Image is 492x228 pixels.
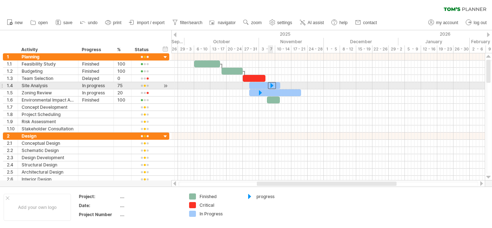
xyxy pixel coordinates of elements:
div: 29 - 3 [178,45,194,53]
div: scroll to activity [162,82,169,90]
span: help [339,20,348,25]
div: .... [120,193,180,200]
a: settings [268,18,294,27]
div: 1.4 [7,82,18,89]
div: 1.7 [7,104,18,111]
a: open [28,18,50,27]
div: .... [120,202,180,209]
div: Planning [22,53,75,60]
div: 1.1 [7,61,18,67]
span: zoom [251,20,261,25]
div: 8 - 12 [340,45,356,53]
div: 2.3 [7,154,18,161]
span: open [38,20,48,25]
span: save [63,20,72,25]
div: 5 - 9 [405,45,421,53]
span: my account [436,20,458,25]
div: Project Number [79,211,118,218]
div: 2 [7,133,18,139]
div: Interior Design [22,176,75,183]
div: Delayed [82,75,110,82]
div: 12 - 16 [421,45,437,53]
div: .... [120,211,180,218]
a: navigator [208,18,238,27]
div: In Progress [200,211,239,217]
div: November 2025 [259,38,324,45]
div: 1.3 [7,75,18,82]
div: 24 - 28 [308,45,324,53]
div: Progress [82,46,109,53]
div: Status [135,46,154,53]
a: save [54,18,75,27]
a: contact [353,18,379,27]
div: Feasibility Study [22,61,75,67]
span: filter/search [180,20,202,25]
div: Finished [82,97,110,103]
div: 2.2 [7,147,18,154]
div: Finished [200,193,239,200]
span: print [113,20,121,25]
div: 1.2 [7,68,18,75]
span: AI assist [308,20,324,25]
div: 15 - 19 [356,45,372,53]
a: AI assist [298,18,326,27]
span: navigator [218,20,236,25]
div: 1.5 [7,89,18,96]
div: Date: [79,202,118,209]
div: 100 [117,61,128,67]
div: Budgeting [22,68,75,75]
div: December 2025 [324,38,398,45]
div: In progress [82,89,110,96]
div: Activity [21,46,74,53]
div: Design Development [22,154,75,161]
div: Zoning Review [22,89,75,96]
span: undo [88,20,98,25]
span: new [15,20,23,25]
div: 27 - 31 [243,45,259,53]
span: contact [363,20,377,25]
div: Design [22,133,75,139]
div: Concept Development [22,104,75,111]
div: Architectural Design [22,169,75,175]
div: 2 - 6 [470,45,486,53]
div: 29 - 2 [389,45,405,53]
div: progress [256,193,296,200]
div: 1 [7,53,18,60]
div: Structural Design [22,161,75,168]
div: % [117,46,127,53]
div: Environmental Impact Assessment [22,97,75,103]
span: import / export [137,20,165,25]
a: my account [426,18,460,27]
div: 75 [117,82,128,89]
div: 1.6 [7,97,18,103]
div: 0 [117,75,128,82]
div: Risk Assessment [22,118,75,125]
a: undo [78,18,100,27]
div: Team Selection [22,75,75,82]
div: October 2025 [184,38,259,45]
div: 22 - 26 [372,45,389,53]
div: 3 - 7 [259,45,275,53]
div: 13 - 17 [210,45,227,53]
div: 6 - 10 [194,45,210,53]
div: In progress [82,82,110,89]
div: Stakeholder Consultation [22,125,75,132]
div: Conceptual Design [22,140,75,147]
div: 100 [117,68,128,75]
a: print [103,18,124,27]
a: log out [464,18,489,27]
div: 2.1 [7,140,18,147]
span: settings [277,20,292,25]
div: 20 [117,89,128,96]
a: import / export [127,18,167,27]
div: 1.9 [7,118,18,125]
div: 2.5 [7,169,18,175]
a: new [5,18,25,27]
div: 1 - 5 [324,45,340,53]
div: Critical [200,202,239,208]
div: 17 - 21 [291,45,308,53]
div: Finished [82,68,110,75]
div: 26 - 30 [453,45,470,53]
div: 1.10 [7,125,18,132]
div: Project Scheduling [22,111,75,118]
